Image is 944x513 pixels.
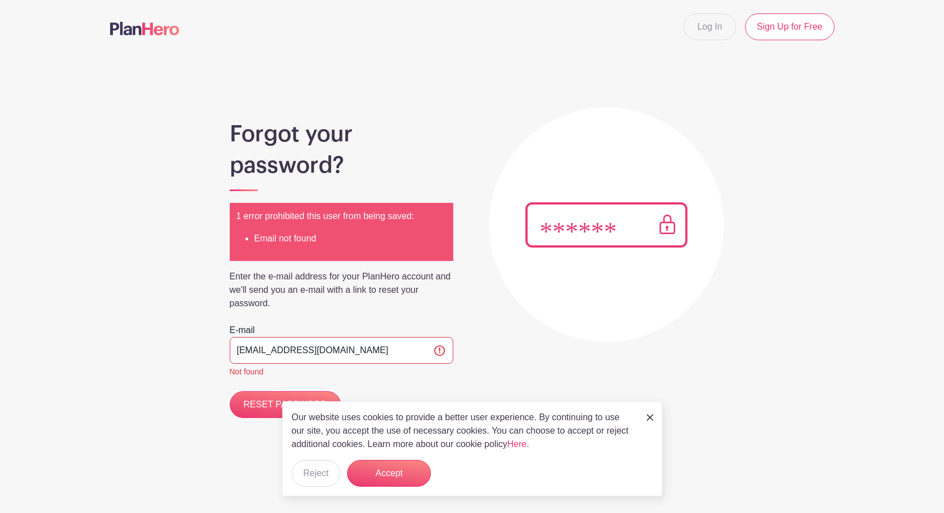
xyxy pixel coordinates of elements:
[230,324,255,337] label: E-mail
[230,270,453,310] p: Enter the e-mail address for your PlanHero account and we'll send you an e-mail with a link to re...
[525,202,687,248] img: Pass
[254,232,447,245] li: Email not found
[684,13,736,40] a: Log In
[236,210,447,223] p: 1 error prohibited this user from being saved:
[110,22,179,35] img: logo-507f7623f17ff9eddc593b1ce0a138ce2505c220e1c5a4e2b4648c50719b7d32.svg
[647,414,653,421] img: close_button-5f87c8562297e5c2d7936805f587ecaba9071eb48480494691a3f1689db116b3.svg
[230,121,453,148] h1: Forgot your
[507,439,527,449] a: Here
[745,13,834,40] a: Sign Up for Free
[230,366,453,378] div: Not found
[230,337,453,364] input: e.g. julie@eventco.com
[292,460,340,487] button: Reject
[230,391,341,418] input: RESET PASSWORD
[292,411,635,451] p: Our website uses cookies to provide a better user experience. By continuing to use our site, you ...
[230,152,453,179] h1: password?
[347,460,431,487] button: Accept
